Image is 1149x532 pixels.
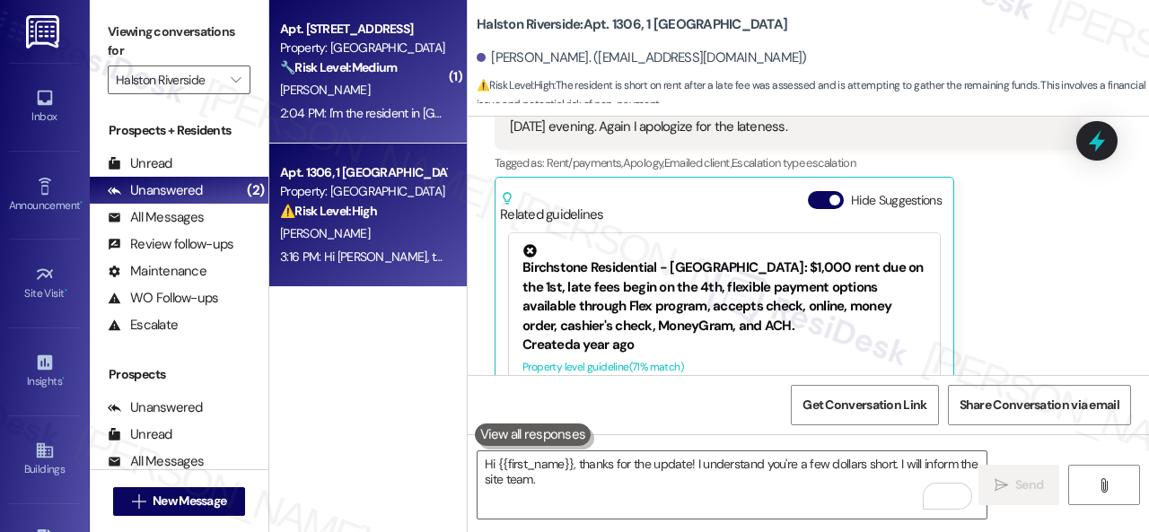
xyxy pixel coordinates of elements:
span: [PERSON_NAME] [280,82,370,98]
div: Property: [GEOGRAPHIC_DATA] [280,182,446,201]
div: Property: [GEOGRAPHIC_DATA] [280,39,446,57]
span: Send [1015,475,1043,494]
strong: ⚠️ Risk Level: High [280,203,377,219]
button: Get Conversation Link [791,385,938,425]
textarea: To enrich screen reader interactions, please activate Accessibility in Grammarly extension settings [478,451,987,519]
input: All communities [116,65,222,94]
span: Emailed client , [664,155,732,170]
a: Buildings [9,435,81,484]
div: Prospects [90,365,268,384]
a: Insights • [9,347,81,396]
span: • [65,284,67,297]
button: New Message [113,487,246,516]
div: Created a year ago [522,336,926,354]
label: Hide Suggestions [851,191,942,210]
div: Tagged as: [495,150,1081,176]
strong: 🔧 Risk Level: Medium [280,59,397,75]
button: Send [978,465,1059,505]
span: New Message [153,492,226,510]
span: : The resident is short on rent after a late fee was assessed and is attempting to gather the rem... [477,76,1149,115]
label: Viewing conversations for [108,18,250,65]
i:  [995,478,1008,493]
div: Property level guideline ( 71 % match) [522,358,926,377]
span: Escalation type escalation [732,155,855,170]
div: Escalate [108,316,178,335]
div: WO Follow-ups [108,289,218,308]
img: ResiDesk Logo [26,15,63,48]
div: Maintenance [108,262,206,281]
span: Get Conversation Link [803,396,926,414]
div: 2:04 PM: I'm the resident in [GEOGRAPHIC_DATA] 804. I need the washer and dryer repaired. [PERSON... [280,105,960,121]
div: Unanswered [108,181,203,200]
div: All Messages [108,452,204,471]
div: Review follow-ups [108,235,233,254]
div: Prospects + Residents [90,121,268,140]
span: Apology , [623,155,664,170]
div: Unanswered [108,398,203,417]
span: [PERSON_NAME] [280,225,370,241]
div: [PERSON_NAME]. ([EMAIL_ADDRESS][DOMAIN_NAME]) [477,48,807,67]
span: • [80,196,83,209]
span: Share Conversation via email [960,396,1119,414]
strong: ⚠️ Risk Level: High [477,78,554,92]
div: Related guidelines [500,191,604,224]
span: Rent/payments , [547,155,623,170]
div: All Messages [108,208,204,227]
div: Unread [108,154,172,173]
a: Site Visit • [9,259,81,308]
div: Apt. [STREET_ADDRESS] [280,20,446,39]
div: Apt. 1306, 1 [GEOGRAPHIC_DATA] [280,163,446,182]
b: Halston Riverside: Apt. 1306, 1 [GEOGRAPHIC_DATA] [477,15,787,34]
i:  [132,494,145,509]
a: Inbox [9,83,81,131]
button: Share Conversation via email [948,385,1131,425]
span: • [62,372,65,385]
div: Birchstone Residential - [GEOGRAPHIC_DATA]: $1,000 rent due on the 1st, late fees begin on the 4t... [522,244,926,336]
div: 3:16 PM: Hi [PERSON_NAME], thanks for the update! I understand you're a few dollars short. I will... [280,249,884,265]
div: (2) [242,177,268,205]
i:  [231,73,241,87]
i:  [1097,478,1110,493]
div: Unread [108,425,172,444]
